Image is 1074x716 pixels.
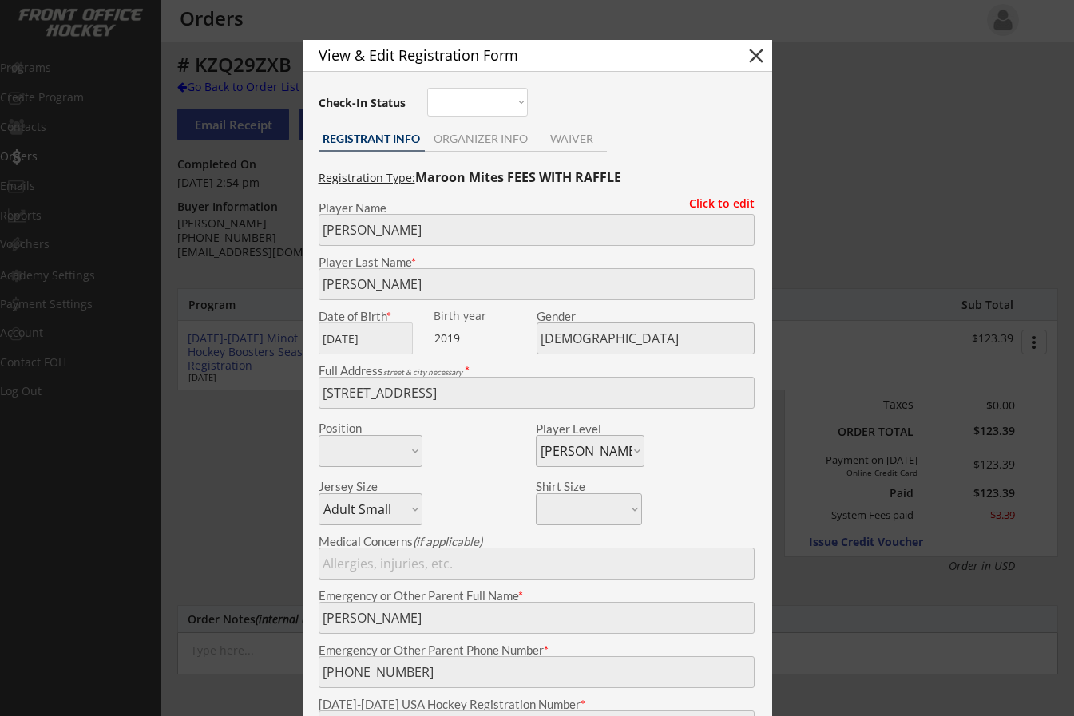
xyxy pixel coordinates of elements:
div: Gender [537,311,755,322]
strong: Maroon Mites FEES WITH RAFFLE [415,168,621,186]
div: View & Edit Registration Form [319,48,716,62]
div: Medical Concerns [319,536,755,548]
button: close [744,44,768,68]
div: Shirt Size [536,481,618,492]
input: Street, City, Province/State [319,377,755,409]
div: ORGANIZER INFO [425,133,537,144]
input: Allergies, injuries, etc. [319,548,755,580]
div: Click to edit [677,198,755,209]
div: 2019 [434,330,534,346]
div: Full Address [319,365,755,377]
div: Check-In Status [319,97,409,109]
div: Emergency or Other Parent Phone Number [319,644,755,656]
div: Position [319,422,401,434]
div: Player Last Name [319,256,755,268]
em: (if applicable) [413,534,482,548]
div: REGISTRANT INFO [319,133,425,144]
div: Emergency or Other Parent Full Name [319,590,755,602]
div: Player Level [536,423,644,435]
div: Jersey Size [319,481,401,492]
div: Player Name [319,202,755,214]
u: Registration Type: [319,170,415,185]
div: Date of Birth [319,311,422,322]
div: [DATE]-[DATE] USA Hockey Registration Number [319,698,755,710]
div: Birth year [434,311,533,322]
div: We are transitioning the system to collect and store date of birth instead of just birth year to ... [434,311,533,322]
div: WAIVER [537,133,607,144]
em: street & city necessary [383,367,462,377]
